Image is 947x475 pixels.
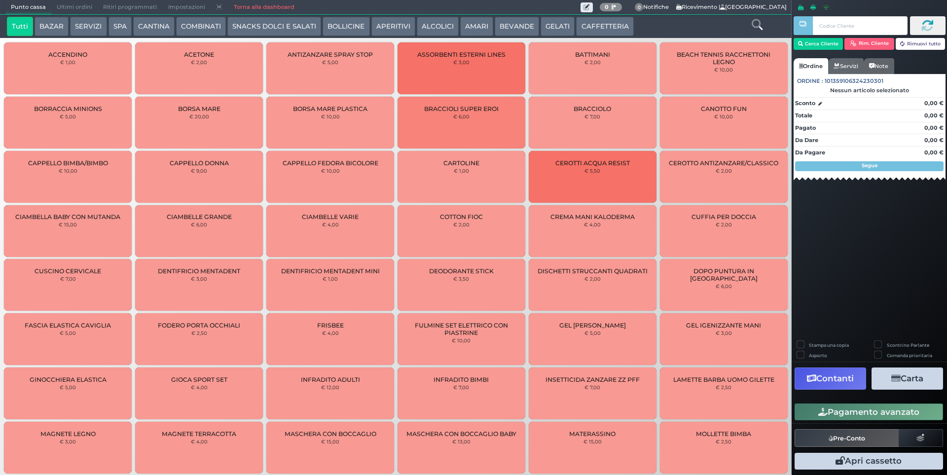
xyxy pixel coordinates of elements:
small: € 10,00 [59,168,77,174]
button: CANTINA [133,17,175,37]
small: € 13,00 [452,438,471,444]
span: ACCENDINO [48,51,87,58]
small: € 6,00 [453,113,470,119]
button: Contanti [795,367,866,390]
span: BEACH TENNIS RACCHETTONI LEGNO [668,51,779,66]
label: Scontrino Parlante [887,342,929,348]
span: CAPPELLO FEDORA BICOLORE [283,159,378,167]
span: Ritiri programmati [98,0,162,14]
input: Codice Cliente [813,16,907,35]
small: € 2,00 [716,168,732,174]
button: Rimuovi tutto [896,38,946,50]
small: € 4,00 [584,221,601,227]
label: Stampa una copia [809,342,849,348]
small: € 5,00 [60,113,76,119]
button: COMBINATI [176,17,226,37]
span: GINOCCHIERA ELASTICA [30,376,107,383]
a: Note [864,58,894,74]
a: Ordine [794,58,828,74]
span: ACETONE [184,51,214,58]
small: € 5,00 [60,330,76,336]
button: SNACKS DOLCI E SALATI [227,17,321,37]
button: Cerca Cliente [794,38,843,50]
span: CIAMBELLA BABY CON MUTANDA [15,213,120,220]
small: € 3,00 [60,438,76,444]
small: € 2,00 [453,221,470,227]
span: DISCHETTI STRUCCANTI QUADRATI [538,267,648,275]
small: € 15,00 [321,438,339,444]
span: MOLLETTE BIMBA [696,430,751,438]
button: Tutti [7,17,33,37]
span: FRISBEE [317,322,344,329]
small: € 10,00 [714,113,733,119]
span: GIOCA SPORT SET [171,376,227,383]
span: DOPO PUNTURA IN [GEOGRAPHIC_DATA] [668,267,779,282]
small: € 3,00 [191,276,207,282]
span: FASCIA ELASTICA CAVIGLIA [25,322,111,329]
small: € 3,00 [716,330,732,336]
a: Torna alla dashboard [228,0,299,14]
button: ALCOLICI [417,17,459,37]
small: € 2,50 [716,438,731,444]
strong: Pagato [795,124,816,131]
span: FULMINE SET ELETTRICO CON PIASTRINE [406,322,517,336]
span: ANTIZANZARE SPRAY STOP [288,51,373,58]
span: LAMETTE BARBA UOMO GILETTE [673,376,774,383]
a: Servizi [828,58,864,74]
small: € 15,00 [59,221,77,227]
span: ASSORBENTI ESTERNI LINES [417,51,506,58]
span: CAPPELLO DONNA [170,159,229,167]
small: € 4,00 [191,438,208,444]
span: BRACCIOLO [574,105,611,112]
small: € 7,00 [60,276,76,282]
span: Punto cassa [5,0,51,14]
span: CUFFIA PER DOCCIA [692,213,756,220]
span: INFRADITO ADULTI [301,376,360,383]
strong: 0,00 € [924,124,944,131]
span: COTTON FIOC [440,213,483,220]
span: MASCHERA CON BOCCAGLIO BABY [406,430,516,438]
small: € 7,00 [584,113,600,119]
small: € 2,00 [191,59,207,65]
small: € 6,00 [716,283,732,289]
strong: Segue [862,162,877,169]
label: Comanda prioritaria [887,352,932,359]
span: MATERASSINO [569,430,616,438]
small: € 15,00 [583,438,602,444]
small: € 2,50 [716,384,731,390]
small: € 10,00 [452,337,471,343]
small: € 10,00 [714,67,733,73]
small: € 10,00 [321,168,340,174]
button: BAZAR [35,17,69,37]
small: € 3,50 [453,276,469,282]
span: Impostazioni [163,0,211,14]
strong: 0,00 € [924,112,944,119]
strong: Totale [795,112,812,119]
span: BORSA MARE PLASTICA [293,105,367,112]
strong: 0,00 € [924,137,944,144]
small: € 4,00 [322,221,339,227]
small: € 2,00 [716,221,732,227]
small: € 2,50 [191,330,207,336]
small: € 6,00 [191,221,207,227]
small: € 4,00 [322,330,339,336]
button: Rim. Cliente [844,38,894,50]
small: € 5,00 [584,330,601,336]
small: € 1,00 [454,168,469,174]
small: € 12,00 [321,384,339,390]
small: € 1,00 [323,276,338,282]
strong: 0,00 € [924,149,944,156]
span: MASCHERA CON BOCCAGLIO [285,430,376,438]
span: MAGNETE LEGNO [40,430,96,438]
button: GELATI [541,17,575,37]
span: CANOTTO FUN [701,105,747,112]
span: CIAMBELLE VARIE [302,213,359,220]
small: € 2,00 [584,276,601,282]
span: CREMA MANI KALODERMA [550,213,635,220]
small: € 7,00 [453,384,469,390]
button: Apri cassetto [795,453,943,470]
button: SPA [109,17,132,37]
span: BATTIMANI [575,51,610,58]
strong: Da Dare [795,137,818,144]
span: BORSA MARE [178,105,220,112]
